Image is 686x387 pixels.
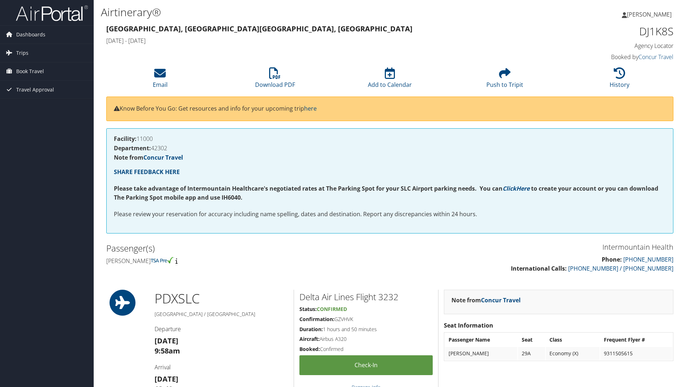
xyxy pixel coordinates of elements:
[16,44,28,62] span: Trips
[518,333,545,346] th: Seat
[299,355,433,375] a: Check-in
[516,184,530,192] a: Here
[600,347,672,360] td: 9311505615
[153,71,168,89] a: Email
[106,24,413,34] strong: [GEOGRAPHIC_DATA], [GEOGRAPHIC_DATA] [GEOGRAPHIC_DATA], [GEOGRAPHIC_DATA]
[627,10,672,18] span: [PERSON_NAME]
[155,336,178,346] strong: [DATE]
[638,53,673,61] a: Concur Travel
[299,346,320,352] strong: Booked:
[451,296,521,304] strong: Note from
[368,71,412,89] a: Add to Calendar
[114,104,666,114] p: Know Before You Go: Get resources and info for your upcoming trip
[299,335,320,342] strong: Aircraft:
[114,144,151,152] strong: Department:
[486,71,523,89] a: Push to Tripit
[155,290,288,308] h1: PDX SLC
[299,335,433,343] h5: Airbus A320
[623,255,673,263] a: [PHONE_NUMBER]
[155,374,178,384] strong: [DATE]
[155,325,288,333] h4: Departure
[155,311,288,318] h5: [GEOGRAPHIC_DATA] / [GEOGRAPHIC_DATA]
[114,168,180,176] a: SHARE FEEDBACK HERE
[114,154,183,161] strong: Note from
[299,291,433,303] h2: Delta Air Lines Flight 3232
[255,71,295,89] a: Download PDF
[101,5,486,20] h1: Airtinerary®
[106,242,384,254] h2: Passenger(s)
[600,333,672,346] th: Frequent Flyer #
[114,136,666,142] h4: 11000
[143,154,183,161] a: Concur Travel
[444,321,493,329] strong: Seat Information
[503,184,516,192] a: Click
[16,5,88,22] img: airportal-logo.png
[299,316,334,322] strong: Confirmation:
[151,257,174,263] img: tsa-precheck.png
[317,306,347,312] span: Confirmed
[546,333,600,346] th: Class
[304,104,317,112] a: here
[610,71,629,89] a: History
[114,135,137,143] strong: Facility:
[106,257,384,265] h4: [PERSON_NAME]
[445,347,517,360] td: [PERSON_NAME]
[622,4,679,25] a: [PERSON_NAME]
[395,242,673,252] h3: Intermountain Health
[155,363,288,371] h4: Arrival
[16,62,44,80] span: Book Travel
[540,53,673,61] h4: Booked by
[16,26,45,44] span: Dashboards
[568,264,673,272] a: [PHONE_NUMBER] / [PHONE_NUMBER]
[299,326,323,333] strong: Duration:
[518,347,545,360] td: 29A
[546,347,600,360] td: Economy (X)
[299,316,433,323] h5: GZVHVK
[114,210,666,219] p: Please review your reservation for accuracy including name spelling, dates and destination. Repor...
[16,81,54,99] span: Travel Approval
[540,24,673,39] h1: DJ1K8S
[106,37,529,45] h4: [DATE] - [DATE]
[299,306,317,312] strong: Status:
[114,145,666,151] h4: 42302
[445,333,517,346] th: Passenger Name
[114,184,503,192] strong: Please take advantage of Intermountain Healthcare's negotiated rates at The Parking Spot for your...
[299,346,433,353] h5: Confirmed
[481,296,521,304] a: Concur Travel
[511,264,567,272] strong: International Calls:
[540,42,673,50] h4: Agency Locator
[155,346,180,356] strong: 9:58am
[602,255,622,263] strong: Phone:
[299,326,433,333] h5: 1 hours and 50 minutes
